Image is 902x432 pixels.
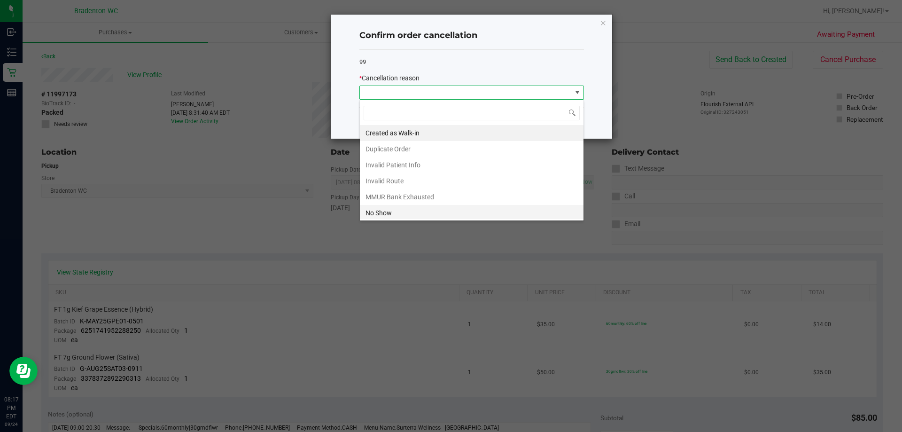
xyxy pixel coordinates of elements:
[362,74,420,82] span: Cancellation reason
[359,58,366,65] span: 99
[360,157,583,173] li: Invalid Patient Info
[360,141,583,157] li: Duplicate Order
[360,125,583,141] li: Created as Walk-in
[600,17,607,28] button: Close
[360,189,583,205] li: MMUR Bank Exhausted
[9,357,38,385] iframe: Resource center
[360,173,583,189] li: Invalid Route
[359,30,584,42] h4: Confirm order cancellation
[360,205,583,221] li: No Show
